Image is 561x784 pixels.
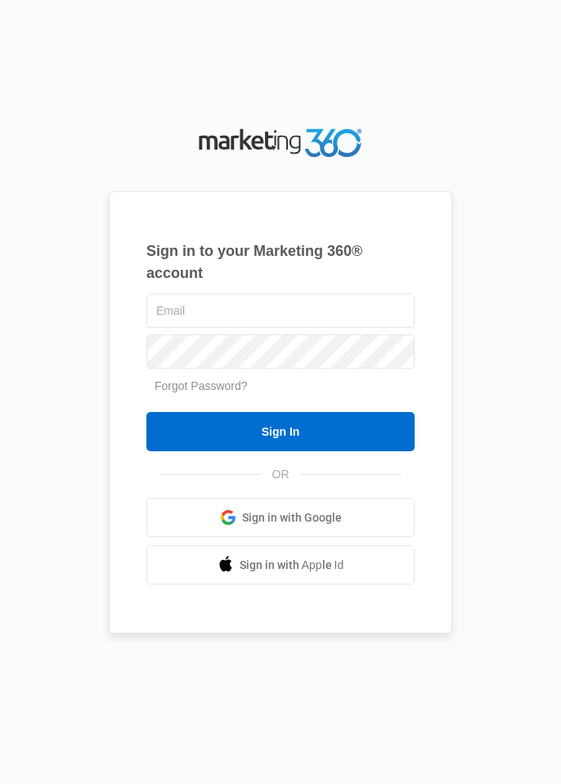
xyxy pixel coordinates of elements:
[261,466,301,483] span: OR
[240,557,344,574] span: Sign in with Apple Id
[146,240,415,284] h1: Sign in to your Marketing 360® account
[146,412,415,451] input: Sign In
[146,545,415,585] a: Sign in with Apple Id
[146,293,415,328] input: Email
[146,498,415,537] a: Sign in with Google
[242,509,342,526] span: Sign in with Google
[155,379,248,392] a: Forgot Password?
